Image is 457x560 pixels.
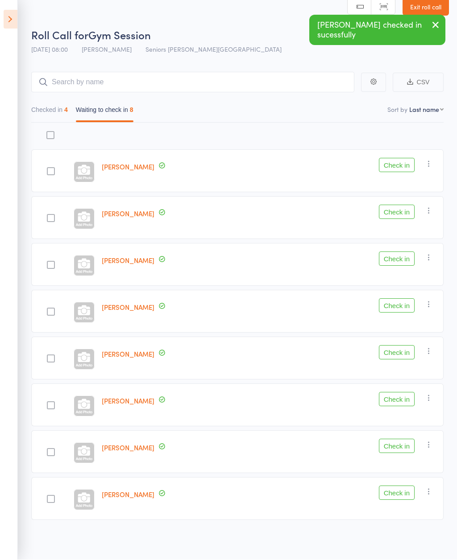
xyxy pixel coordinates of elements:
a: [PERSON_NAME] [102,490,154,499]
a: [PERSON_NAME] [102,162,154,172]
span: Gym Session [88,28,151,42]
a: [PERSON_NAME] [102,350,154,359]
button: Check in [379,392,415,407]
a: [PERSON_NAME] [102,443,154,453]
span: [PERSON_NAME] [82,45,132,54]
span: [DATE] 08:00 [31,45,68,54]
button: Checked in4 [31,102,68,123]
button: Check in [379,158,415,173]
button: Check in [379,252,415,266]
a: [PERSON_NAME] [102,303,154,312]
div: 4 [64,107,68,114]
div: Last name [409,105,439,114]
button: Check in [379,439,415,453]
button: CSV [393,73,444,92]
span: Roll Call for [31,28,88,42]
a: [PERSON_NAME] [102,256,154,265]
div: 8 [130,107,133,114]
a: [PERSON_NAME] [102,209,154,218]
label: Sort by [387,105,407,114]
a: [PERSON_NAME] [102,396,154,406]
button: Check in [379,486,415,500]
button: Check in [379,299,415,313]
button: Waiting to check in8 [76,102,133,123]
button: Check in [379,205,415,219]
div: [PERSON_NAME] checked in sucessfully [309,15,445,45]
button: Check in [379,346,415,360]
span: Seniors [PERSON_NAME][GEOGRAPHIC_DATA] [145,45,282,54]
input: Search by name [31,72,354,93]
